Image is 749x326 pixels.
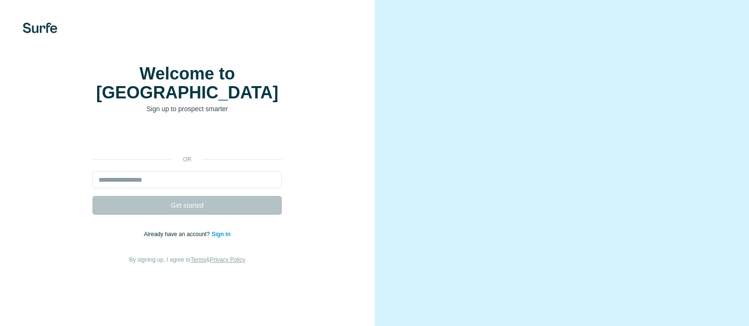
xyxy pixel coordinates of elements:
p: Sign up to prospect smarter [92,104,282,114]
a: Sign in [212,231,231,238]
p: or [172,155,202,164]
a: Terms [190,256,206,263]
a: Privacy Policy [210,256,245,263]
iframe: Sign in with Google Button [88,128,287,149]
h1: Welcome to [GEOGRAPHIC_DATA] [92,64,282,102]
span: By signing up, I agree to & [129,256,245,263]
img: Surfe's logo [23,23,57,33]
span: Already have an account? [144,231,212,238]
